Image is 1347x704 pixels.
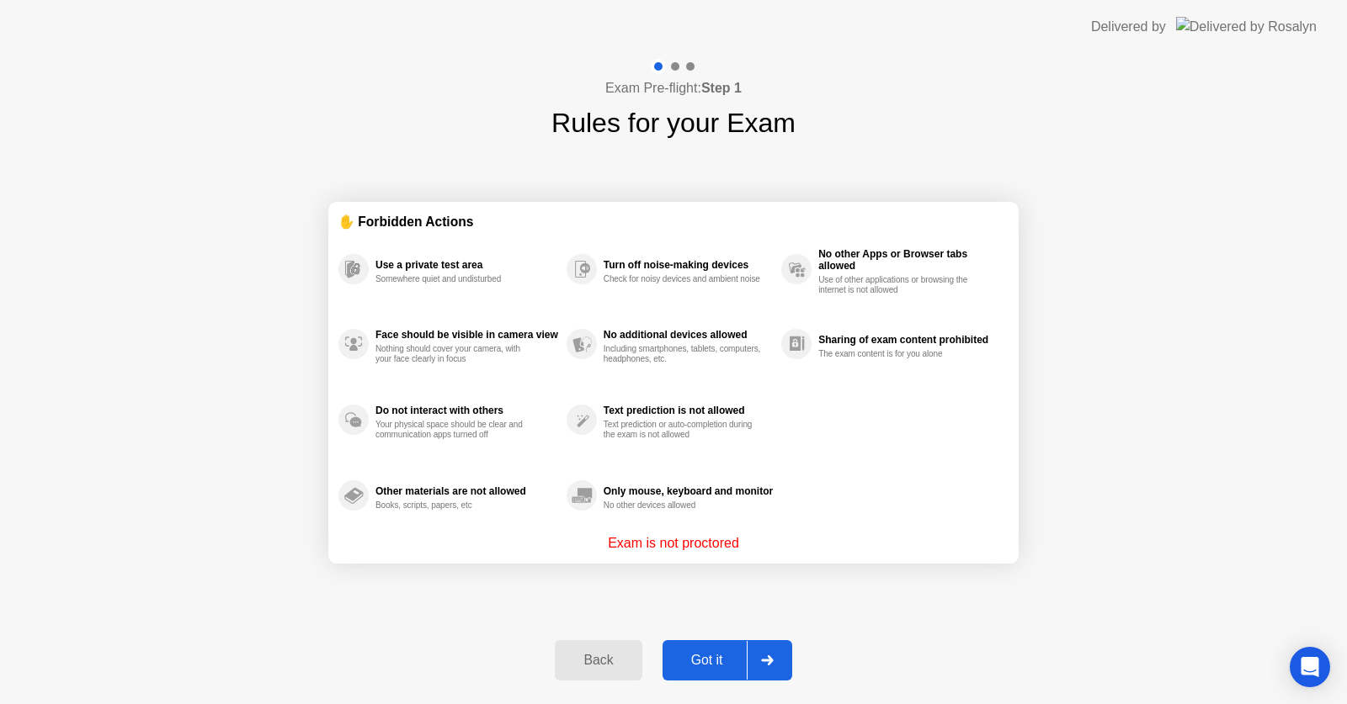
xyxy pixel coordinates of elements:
div: Do not interact with others [375,405,558,416]
div: No other Apps or Browser tabs allowed [818,248,1000,272]
h4: Exam Pre-flight: [605,78,742,98]
div: Books, scripts, papers, etc [375,500,535,511]
div: Nothing should cover your camera, with your face clearly in focus [375,344,535,364]
div: Sharing of exam content prohibited [818,334,1000,346]
p: Exam is not proctored [608,533,739,553]
div: Text prediction is not allowed [604,405,773,416]
div: Back [560,653,636,668]
div: Somewhere quiet and undisturbed [375,274,535,284]
h1: Rules for your Exam [551,103,796,143]
div: Open Intercom Messenger [1290,647,1330,687]
b: Step 1 [701,81,742,95]
div: Text prediction or auto-completion during the exam is not allowed [604,420,763,440]
div: Use a private test area [375,259,558,271]
div: Turn off noise-making devices [604,259,773,271]
img: Delivered by Rosalyn [1176,17,1317,36]
button: Got it [663,640,792,680]
div: Face should be visible in camera view [375,329,558,341]
button: Back [555,640,642,680]
div: Including smartphones, tablets, computers, headphones, etc. [604,344,763,364]
div: Only mouse, keyboard and monitor [604,485,773,497]
div: The exam content is for you alone [818,349,977,359]
div: Your physical space should be clear and communication apps turned off [375,420,535,440]
div: ✋ Forbidden Actions [338,212,1009,231]
div: No other devices allowed [604,500,763,511]
div: Got it [668,653,747,668]
div: No additional devices allowed [604,329,773,341]
div: Delivered by [1091,17,1166,37]
div: Other materials are not allowed [375,485,558,497]
div: Use of other applications or browsing the internet is not allowed [818,275,977,295]
div: Check for noisy devices and ambient noise [604,274,763,284]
